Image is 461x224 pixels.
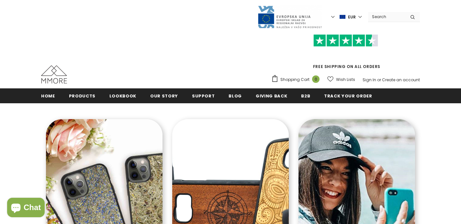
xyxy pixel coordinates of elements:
img: Trust Pilot Stars [313,34,378,47]
span: Lookbook [109,93,136,99]
input: Search Site [368,12,405,21]
a: Create an account [382,77,420,83]
span: Giving back [256,93,287,99]
span: 0 [312,75,320,83]
span: Home [41,93,55,99]
a: Blog [229,88,242,103]
span: support [192,93,215,99]
a: Giving back [256,88,287,103]
span: Blog [229,93,242,99]
span: Products [69,93,96,99]
iframe: Customer reviews powered by Trustpilot [271,47,420,63]
a: Products [69,88,96,103]
a: Home [41,88,55,103]
a: Shopping Cart 0 [271,75,323,84]
a: Track your order [324,88,372,103]
a: support [192,88,215,103]
span: Wish Lists [336,76,355,83]
span: Our Story [150,93,178,99]
img: MMORE Cases [41,65,67,84]
inbox-online-store-chat: Shopify online store chat [5,198,47,219]
a: Lookbook [109,88,136,103]
a: B2B [301,88,310,103]
span: Track your order [324,93,372,99]
span: B2B [301,93,310,99]
span: FREE SHIPPING ON ALL ORDERS [271,37,420,69]
span: EUR [348,14,356,20]
a: Javni Razpis [257,14,322,19]
span: or [377,77,381,83]
a: Sign In [363,77,376,83]
a: Wish Lists [327,74,355,85]
img: Javni Razpis [257,5,322,29]
span: Shopping Cart [280,76,309,83]
a: Our Story [150,88,178,103]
